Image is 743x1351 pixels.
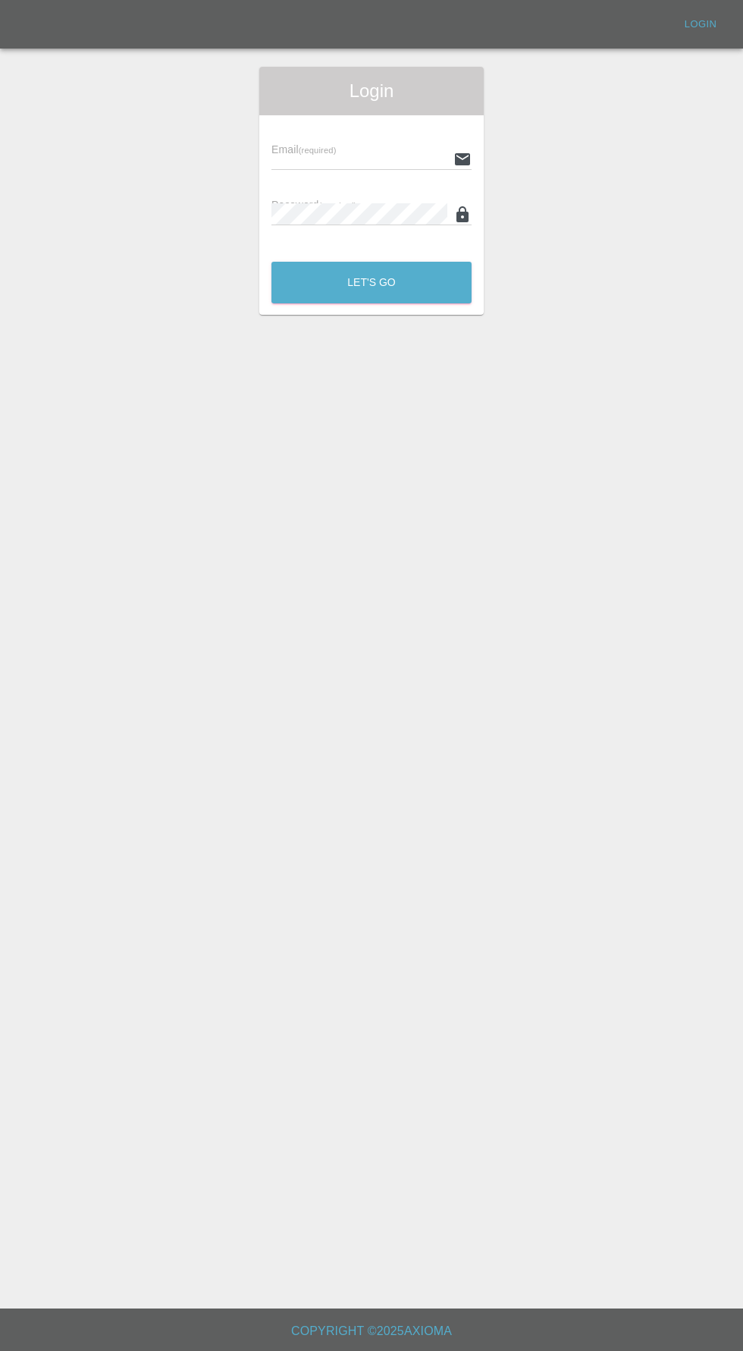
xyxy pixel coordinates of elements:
h6: Copyright © 2025 Axioma [12,1321,731,1342]
a: Login [676,13,725,36]
button: Let's Go [271,262,472,303]
small: (required) [299,146,337,155]
small: (required) [319,201,357,210]
span: Email [271,143,336,156]
span: Login [271,79,472,103]
span: Password [271,199,356,211]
